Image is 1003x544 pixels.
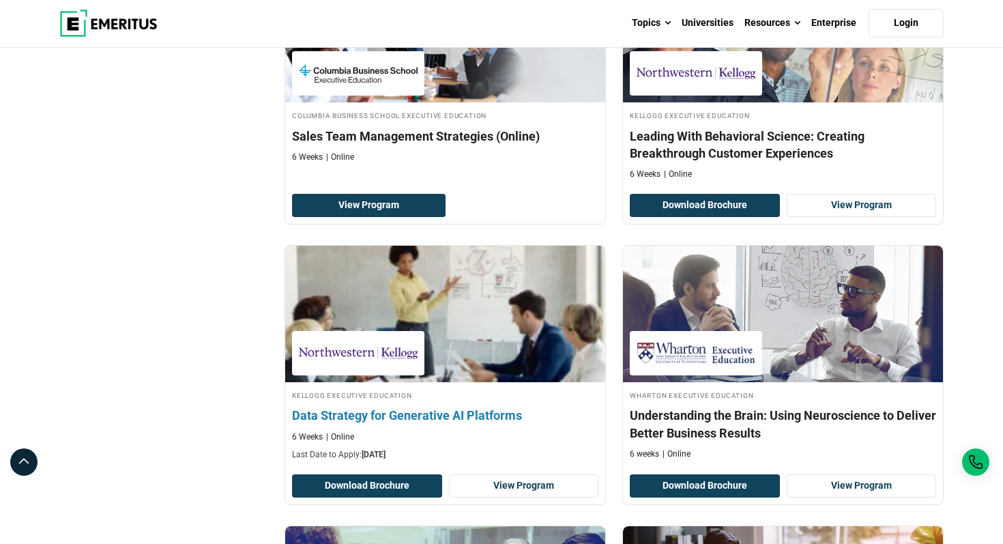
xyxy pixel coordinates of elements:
[630,128,936,162] h4: Leading With Behavioral Science: Creating Breakthrough Customer Experiences
[663,448,691,460] p: Online
[623,246,943,382] img: Understanding the Brain: Using Neuroscience to Deliver Better Business Results | Online Business ...
[637,58,755,89] img: Kellogg Executive Education
[637,338,755,369] img: Wharton Executive Education
[292,431,323,443] p: 6 Weeks
[869,9,944,38] a: Login
[292,152,323,163] p: 6 Weeks
[292,194,446,217] a: View Program
[299,338,418,369] img: Kellogg Executive Education
[326,431,354,443] p: Online
[299,58,418,89] img: Columbia Business School Executive Education
[787,474,937,498] a: View Program
[630,109,936,121] h4: Kellogg Executive Education
[630,407,936,441] h4: Understanding the Brain: Using Neuroscience to Deliver Better Business Results
[270,239,622,389] img: Data Strategy for Generative AI Platforms | Online Data Science and Analytics Course
[630,448,659,460] p: 6 weeks
[292,109,598,121] h4: Columbia Business School Executive Education
[292,128,598,145] h4: Sales Team Management Strategies (Online)
[292,389,598,401] h4: Kellogg Executive Education
[292,474,442,498] button: Download Brochure
[630,389,936,401] h4: Wharton Executive Education
[326,152,354,163] p: Online
[664,169,692,180] p: Online
[362,450,386,459] span: [DATE]
[292,407,598,424] h4: Data Strategy for Generative AI Platforms
[623,246,943,467] a: Business Management Course by Wharton Executive Education - Wharton Executive Education Wharton E...
[787,194,937,217] a: View Program
[292,449,598,461] p: Last Date to Apply:
[449,474,599,498] a: View Program
[630,474,780,498] button: Download Brochure
[630,194,780,217] button: Download Brochure
[630,169,660,180] p: 6 Weeks
[285,246,605,468] a: Data Science and Analytics Course by Kellogg Executive Education - August 28, 2025 Kellogg Execut...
